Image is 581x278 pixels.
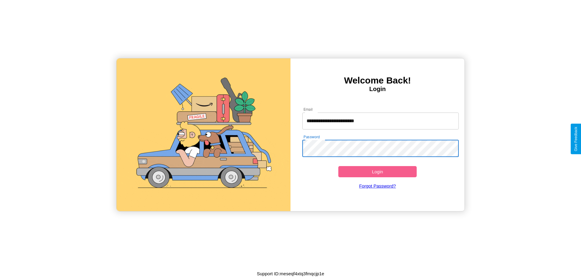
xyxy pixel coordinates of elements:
[290,75,464,86] h3: Welcome Back!
[304,107,313,112] label: Email
[299,177,456,195] a: Forgot Password?
[338,166,417,177] button: Login
[257,270,324,278] p: Support ID: meseqf4xtq3fmqcjp1e
[290,86,464,93] h4: Login
[304,134,320,139] label: Password
[117,58,290,211] img: gif
[574,127,578,151] div: Give Feedback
